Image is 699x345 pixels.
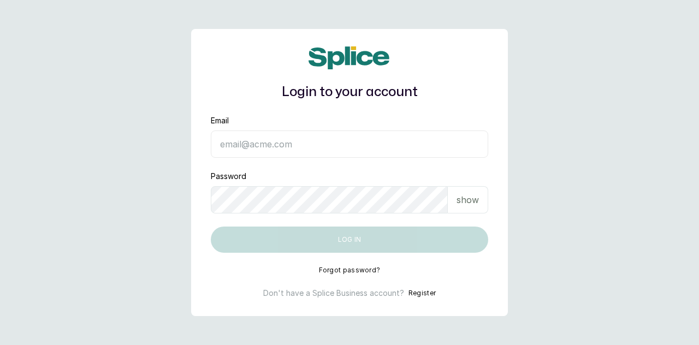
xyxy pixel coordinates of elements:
[408,288,436,299] button: Register
[263,288,404,299] p: Don't have a Splice Business account?
[211,130,488,158] input: email@acme.com
[457,193,479,206] p: show
[211,171,246,182] label: Password
[211,115,229,126] label: Email
[319,266,381,275] button: Forgot password?
[211,82,488,102] h1: Login to your account
[211,227,488,253] button: Log in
